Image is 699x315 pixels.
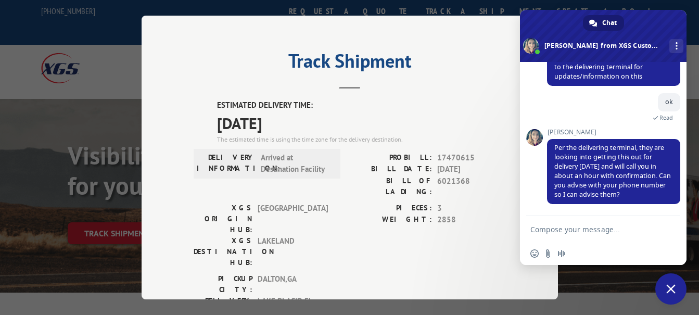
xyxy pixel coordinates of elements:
label: ESTIMATED DELIVERY TIME: [217,99,506,111]
span: Per the delivering terminal, they are looking into getting this out for delivery [DATE] and will ... [554,143,671,199]
span: [DATE] [437,163,506,175]
span: 6021368 [437,175,506,197]
span: Chat [602,15,617,31]
label: WEIGHT: [350,214,432,226]
span: [PERSON_NAME] [547,129,680,136]
span: 3 [437,203,506,215]
textarea: Compose your message... [530,225,653,234]
span: [DATE] [217,111,506,135]
label: BILL DATE: [350,163,432,175]
div: More channels [669,39,683,53]
label: PROBILL: [350,152,432,164]
span: Insert an emoji [530,249,539,258]
span: 2858 [437,214,506,226]
h2: Track Shipment [194,54,506,73]
label: XGS DESTINATION HUB: [194,235,252,268]
div: The estimated time is using the time zone for the delivery destination. [217,135,506,144]
label: BILL OF LADING: [350,175,432,197]
span: LAKELAND [258,235,328,268]
span: DALTON , GA [258,273,328,295]
span: Audio message [557,249,566,258]
label: XGS ORIGIN HUB: [194,203,252,235]
span: ok [665,97,673,106]
span: [GEOGRAPHIC_DATA] [258,203,328,235]
label: DELIVERY INFORMATION: [197,152,256,175]
span: Arrived at Destination Facility [261,152,331,175]
span: Read [659,114,673,121]
label: PICKUP CITY: [194,273,252,295]
span: 17470615 [437,152,506,164]
span: Send a file [544,249,552,258]
label: PIECES: [350,203,432,215]
div: Close chat [655,273,687,305]
div: Chat [583,15,624,31]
